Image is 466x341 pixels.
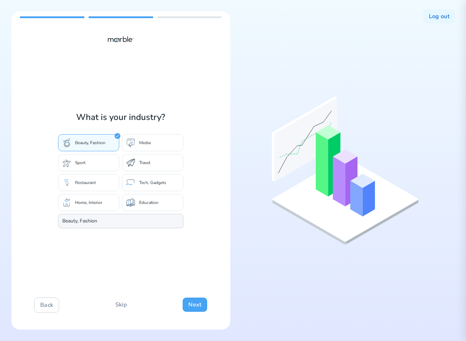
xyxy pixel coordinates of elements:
button: Skip [110,298,132,312]
p: Media [139,140,151,146]
p: Tech, Gadgets [139,180,166,185]
input: Enter your own [58,214,183,228]
button: Log out [423,9,455,23]
p: Education [139,200,158,205]
p: Restaurant [75,180,96,185]
button: Back [34,298,59,313]
button: Next [183,298,207,312]
p: Beauty, Fashion [75,140,105,146]
p: Sport [75,160,85,166]
p: Home, Interior [75,200,102,205]
h1: What is your industry? [58,111,183,123]
p: Travel [139,160,151,166]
